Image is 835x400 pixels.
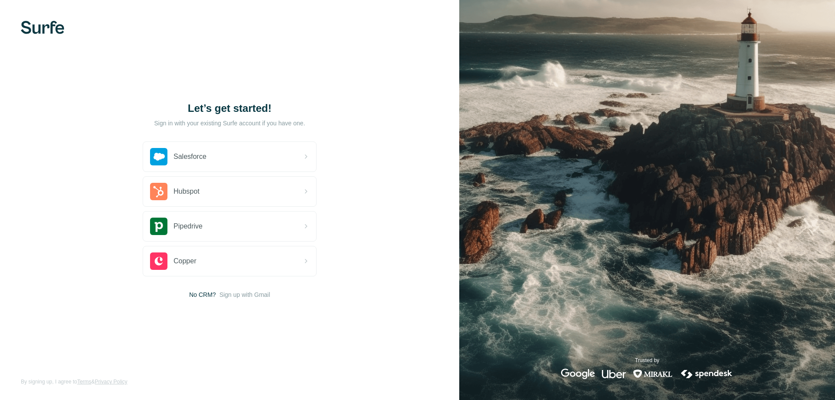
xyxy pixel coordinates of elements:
img: google's logo [561,369,595,379]
span: Hubspot [174,186,200,197]
img: salesforce's logo [150,148,167,165]
button: Sign up with Gmail [219,290,270,299]
h1: Let’s get started! [143,101,317,115]
img: hubspot's logo [150,183,167,200]
span: By signing up, I agree to & [21,378,127,386]
span: Copper [174,256,196,266]
a: Privacy Policy [95,379,127,385]
p: Sign in with your existing Surfe account if you have one. [154,119,305,128]
p: Trusted by [635,356,659,364]
img: pipedrive's logo [150,218,167,235]
span: Salesforce [174,151,207,162]
img: copper's logo [150,252,167,270]
img: mirakl's logo [633,369,673,379]
img: uber's logo [602,369,626,379]
span: Pipedrive [174,221,203,232]
img: Surfe's logo [21,21,64,34]
img: spendesk's logo [680,369,734,379]
span: No CRM? [189,290,216,299]
a: Terms [77,379,91,385]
